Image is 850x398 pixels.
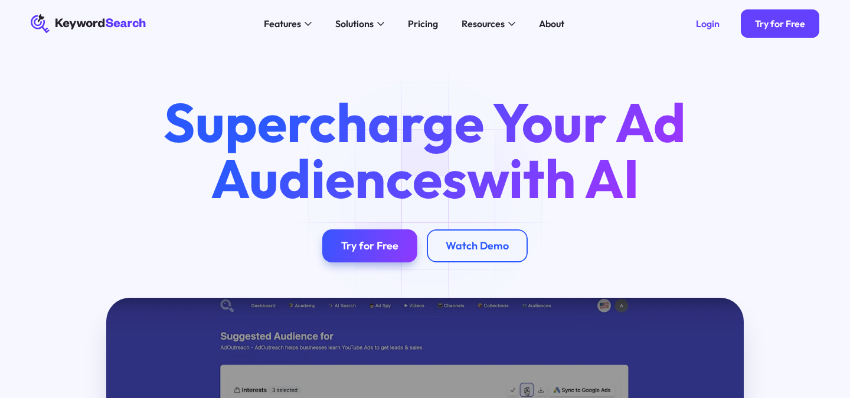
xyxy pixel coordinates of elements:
div: About [539,17,564,31]
a: About [532,14,571,33]
div: Watch Demo [446,239,509,253]
div: Resources [462,17,505,31]
div: Try for Free [755,18,805,29]
span: with AI [467,144,639,212]
a: Login [682,9,734,38]
a: Pricing [401,14,445,33]
div: Solutions [335,17,374,31]
div: Pricing [408,17,438,31]
a: Try for Free [322,229,417,262]
h1: Supercharge Your Ad Audiences [142,94,708,206]
a: Try for Free [741,9,819,38]
div: Features [264,17,301,31]
div: Try for Free [341,239,398,253]
div: Login [696,18,720,29]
